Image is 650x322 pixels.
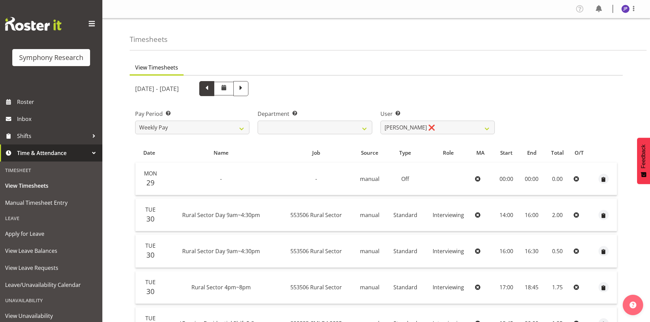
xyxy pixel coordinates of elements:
span: 553506 Rural Sector [290,283,342,291]
div: Symphony Research [19,52,83,63]
span: Tue [145,206,156,213]
td: 17:00 [493,271,519,304]
td: 18:45 [519,271,544,304]
span: manual [360,211,379,219]
span: Role [443,149,454,157]
span: Name [214,149,229,157]
td: 16:00 [519,199,544,231]
a: Apply for Leave [2,225,101,242]
span: - [315,175,317,183]
span: View Timesheets [5,181,97,191]
span: manual [360,283,379,291]
span: Interviewing [433,283,464,291]
span: 30 [146,214,155,224]
span: Source [361,149,378,157]
td: 00:00 [493,163,519,195]
span: manual [360,175,379,183]
a: View Leave Requests [2,259,101,276]
div: Unavailability [2,293,101,307]
label: Pay Period [135,110,249,118]
span: Type [399,149,411,157]
td: 16:00 [493,235,519,267]
h4: Timesheets [130,35,168,43]
span: Rural Sector Day 9am~4:30pm [182,211,260,219]
span: Tue [145,278,156,286]
td: 14:00 [493,199,519,231]
img: Rosterit website logo [5,17,61,31]
span: Inbox [17,114,99,124]
span: Interviewing [433,247,464,255]
td: 0.00 [544,163,571,195]
span: - [220,175,222,183]
span: Tue [145,315,156,322]
span: Time & Attendance [17,148,89,158]
span: Tue [145,242,156,249]
td: Off [386,163,424,195]
span: Leave/Unavailability Calendar [5,280,97,290]
a: View Leave Balances [2,242,101,259]
a: View Timesheets [2,177,101,194]
td: Standard [386,235,424,267]
span: 30 [146,250,155,260]
span: End [527,149,536,157]
span: Total [551,149,564,157]
span: Interviewing [433,211,464,219]
span: 30 [146,287,155,296]
span: View Leave Balances [5,246,97,256]
td: 0.50 [544,235,571,267]
span: Start [500,149,512,157]
span: Job [312,149,320,157]
span: MA [476,149,485,157]
img: judith-partridge11888.jpg [621,5,630,13]
img: help-xxl-2.png [630,302,636,308]
td: Standard [386,199,424,231]
span: Apply for Leave [5,229,97,239]
td: 16:30 [519,235,544,267]
a: Leave/Unavailability Calendar [2,276,101,293]
label: User [380,110,495,118]
span: 553506 Rural Sector [290,211,342,219]
span: Mon [144,170,157,177]
div: Timesheet [2,163,101,177]
span: Manual Timesheet Entry [5,198,97,208]
h5: [DATE] - [DATE] [135,85,179,92]
td: 00:00 [519,163,544,195]
td: 2.00 [544,199,571,231]
span: manual [360,247,379,255]
span: Shifts [17,131,89,141]
a: Manual Timesheet Entry [2,194,101,211]
span: O/T [575,149,584,157]
span: 29 [146,178,155,187]
div: Leave [2,211,101,225]
span: Date [143,149,155,157]
button: Feedback - Show survey [637,138,650,184]
td: Standard [386,271,424,304]
label: Department [258,110,372,118]
span: View Timesheets [135,63,178,72]
span: View Leave Requests [5,263,97,273]
span: Rural Sector 4pm~8pm [191,283,251,291]
span: Roster [17,97,99,107]
span: Feedback [640,144,647,168]
td: 1.75 [544,271,571,304]
span: Rural Sector Day 9am~4:30pm [182,247,260,255]
span: 553506 Rural Sector [290,247,342,255]
span: View Unavailability [5,311,97,321]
